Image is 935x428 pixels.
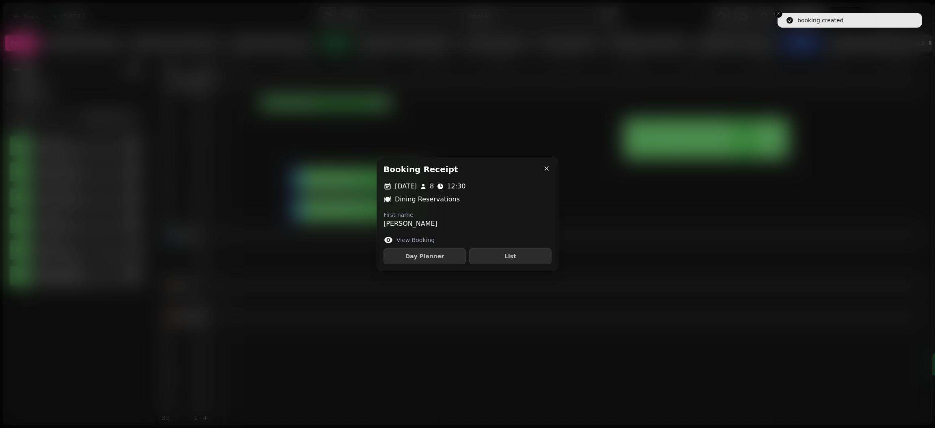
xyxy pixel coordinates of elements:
p: 8 [430,182,434,191]
span: List [476,253,545,259]
label: View Booking [396,236,435,244]
p: 12:30 [447,182,465,191]
p: 🍽️ [383,195,392,204]
p: Dining Reservations [395,195,460,204]
span: Day Planner [390,253,459,259]
p: [DATE] [395,182,417,191]
h2: Booking receipt [383,164,458,175]
label: First name [383,211,437,219]
button: List [469,248,552,264]
p: [PERSON_NAME] [383,219,437,229]
button: Day Planner [383,248,466,264]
